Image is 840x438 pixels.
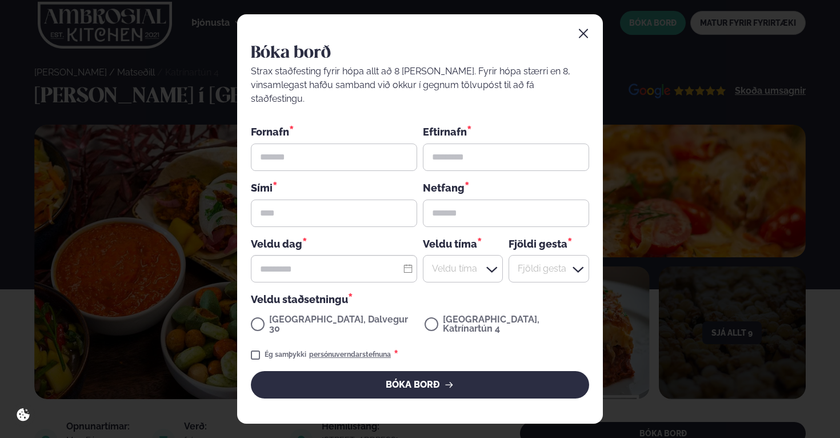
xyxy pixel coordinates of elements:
div: Veldu staðsetningu [251,292,589,306]
div: Fjöldi gesta [509,236,589,250]
div: Strax staðfesting fyrir hópa allt að 8 [PERSON_NAME]. Fyrir hópa stærri en 8, vinsamlegast hafðu ... [251,65,589,106]
a: persónuverndarstefnuna [309,351,391,360]
div: Veldu tíma [423,236,503,250]
a: Cookie settings [11,403,35,427]
div: Ég samþykki [265,348,398,362]
button: BÓKA BORÐ [251,371,589,399]
div: Veldu dag [251,236,417,250]
div: Sími [251,180,417,195]
div: Fornafn [251,124,417,139]
div: Eftirnafn [423,124,589,139]
div: Netfang [423,180,589,195]
h2: Bóka borð [251,42,589,65]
